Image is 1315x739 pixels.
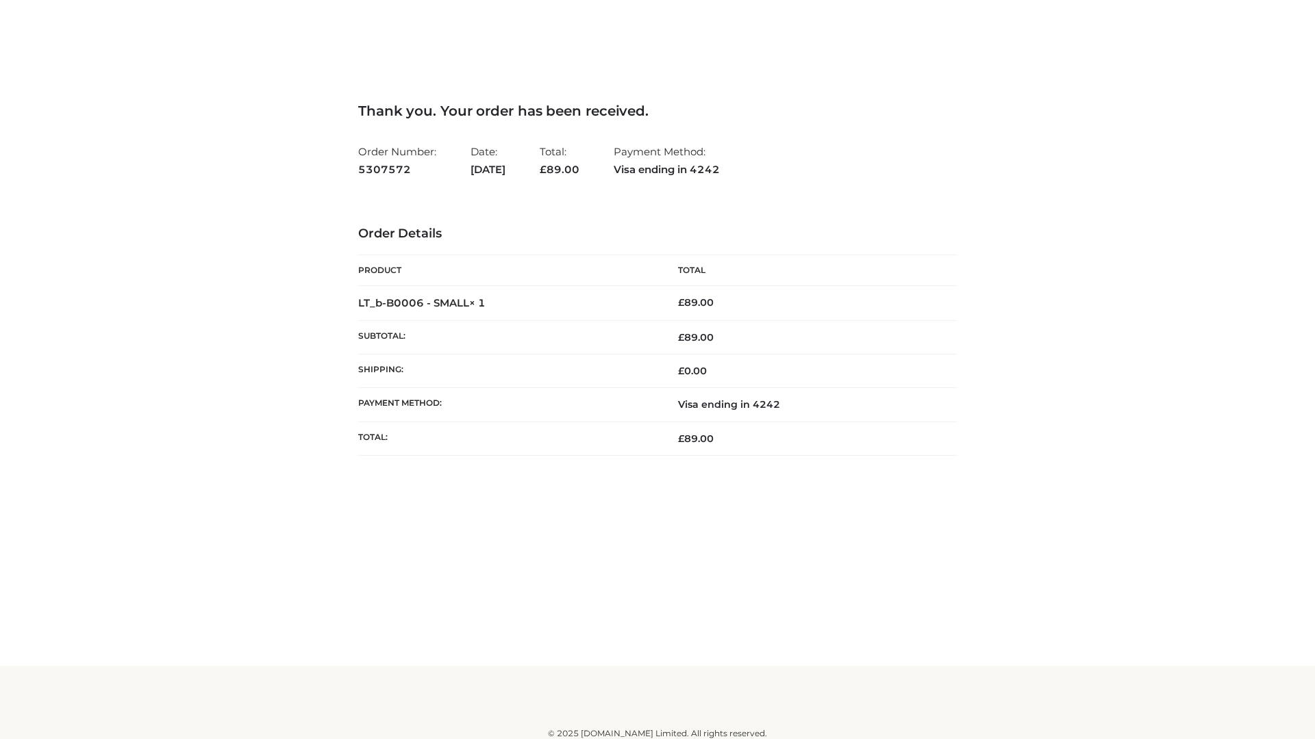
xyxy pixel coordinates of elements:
span: 89.00 [678,432,714,445]
td: Visa ending in 4242 [657,388,957,422]
bdi: 0.00 [678,365,707,377]
li: Payment Method: [614,140,720,181]
th: Subtotal: [358,320,657,354]
span: £ [540,163,547,176]
strong: [DATE] [471,161,505,179]
span: £ [678,432,684,445]
th: Product [358,255,657,286]
th: Shipping: [358,354,657,388]
strong: Visa ending in 4242 [614,161,720,179]
li: Order Number: [358,140,436,181]
strong: × 1 [469,296,486,309]
span: 89.00 [540,163,579,176]
span: £ [678,331,684,343]
li: Total: [540,140,579,181]
th: Total: [358,422,657,455]
span: £ [678,296,684,309]
span: 89.00 [678,331,714,343]
strong: 5307572 [358,161,436,179]
h3: Thank you. Your order has been received. [358,103,957,119]
h3: Order Details [358,226,957,242]
span: £ [678,365,684,377]
th: Payment method: [358,388,657,422]
li: Date: [471,140,505,181]
bdi: 89.00 [678,296,714,309]
th: Total [657,255,957,286]
strong: LT_b-B0006 - SMALL [358,296,486,309]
